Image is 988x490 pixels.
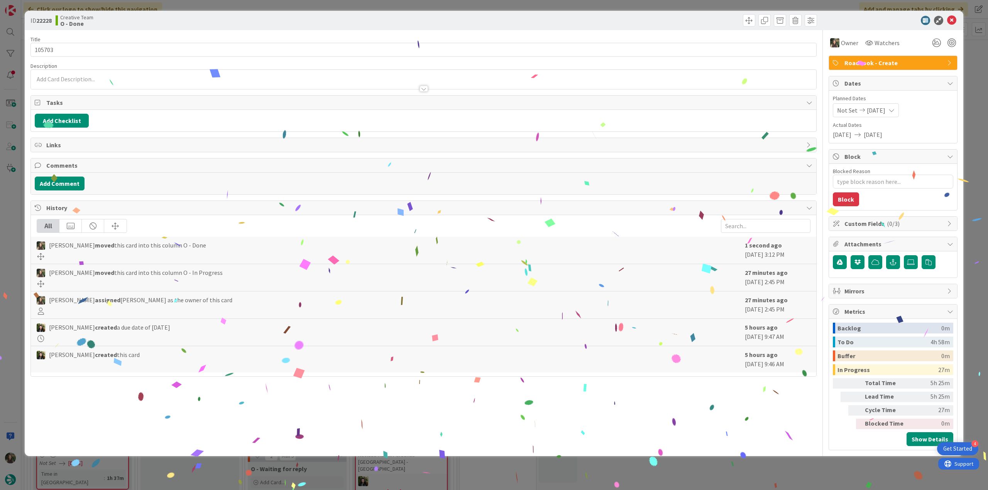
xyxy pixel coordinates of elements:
[37,241,45,250] img: IG
[833,130,851,139] span: [DATE]
[745,351,778,359] b: 5 hours ago
[837,106,858,115] span: Not Set
[865,378,907,389] div: Total Time
[837,350,941,361] div: Buffer
[30,62,57,69] span: Description
[844,286,943,296] span: Mirrors
[49,241,206,250] span: [PERSON_NAME] this card into this column O - Done
[833,121,953,129] span: Actual Dates
[37,296,45,305] img: IG
[37,323,45,332] img: BC
[46,161,802,170] span: Comments
[60,20,93,27] b: O - Done
[49,295,232,305] span: [PERSON_NAME] [PERSON_NAME] as the owner of this card
[875,38,900,47] span: Watchers
[49,268,223,277] span: [PERSON_NAME] this card into this column O - In Progress
[841,38,858,47] span: Owner
[46,140,802,150] span: Links
[910,419,950,429] div: 0m
[745,241,810,260] div: [DATE] 3:12 PM
[910,392,950,402] div: 5h 25m
[46,98,802,107] span: Tasks
[833,192,859,206] button: Block
[844,219,943,228] span: Custom Fields
[49,323,170,332] span: [PERSON_NAME] a due date of [DATE]
[887,220,900,227] span: ( 0/3 )
[30,16,52,25] span: ID
[930,337,950,347] div: 4h 58m
[907,432,953,446] button: Show Details
[844,307,943,316] span: Metrics
[837,323,941,333] div: Backlog
[830,38,839,47] img: IG
[16,1,35,10] span: Support
[941,350,950,361] div: 0m
[30,43,817,57] input: type card name here...
[844,152,943,161] span: Block
[745,269,788,276] b: 27 minutes ago
[95,323,117,331] b: created
[910,405,950,416] div: 27m
[971,440,978,447] div: 4
[35,177,85,190] button: Add Comment
[864,130,882,139] span: [DATE]
[837,364,938,375] div: In Progress
[37,269,45,277] img: IG
[844,239,943,249] span: Attachments
[37,351,45,359] img: BC
[745,295,810,315] div: [DATE] 2:45 PM
[745,350,810,369] div: [DATE] 9:46 AM
[95,241,114,249] b: moved
[36,17,52,24] b: 22228
[745,296,788,304] b: 27 minutes ago
[745,241,782,249] b: 1 second ago
[943,445,972,453] div: Get Started
[938,364,950,375] div: 27m
[60,14,93,20] span: Creative Team
[941,323,950,333] div: 0m
[833,168,870,175] label: Blocked Reason
[837,337,930,347] div: To Do
[721,219,810,233] input: Search...
[95,269,114,276] b: moved
[95,351,117,359] b: created
[833,94,953,103] span: Planned Dates
[865,392,907,402] div: Lead Time
[844,58,943,67] span: Roadbook - Create
[844,79,943,88] span: Dates
[46,203,802,212] span: History
[745,268,810,287] div: [DATE] 2:45 PM
[910,378,950,389] div: 5h 25m
[35,114,89,128] button: Add Checklist
[745,323,778,331] b: 5 hours ago
[745,323,810,342] div: [DATE] 9:47 AM
[37,219,59,232] div: All
[867,106,885,115] span: [DATE]
[95,296,120,304] b: assigned
[937,442,978,455] div: Open Get Started checklist, remaining modules: 4
[30,36,41,43] label: Title
[865,405,907,416] div: Cycle Time
[865,419,907,429] div: Blocked Time
[49,350,140,359] span: [PERSON_NAME] this card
